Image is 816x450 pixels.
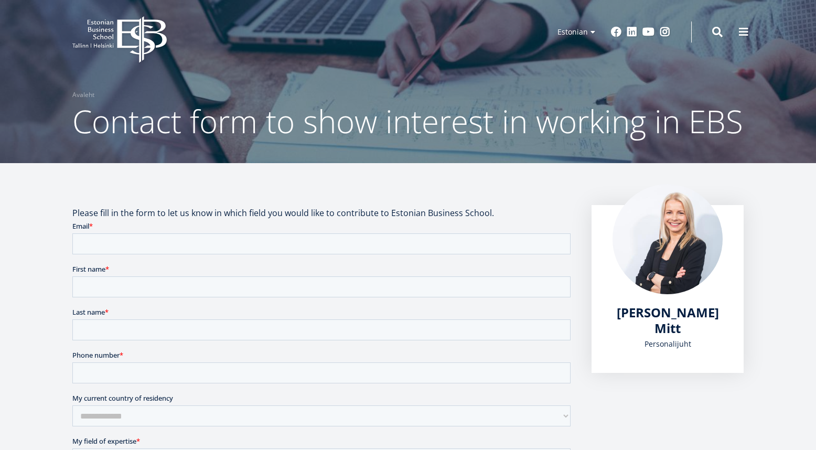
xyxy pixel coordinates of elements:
div: Personalijuht [613,336,723,352]
p: Please fill in the form to let us know in which field you would like to contribute to Estonian Bu... [72,205,571,221]
a: Facebook [611,27,621,37]
a: [PERSON_NAME] Mitt [613,305,723,336]
span: Contact form to show interest in working in EBS [72,100,743,143]
a: Avaleht [72,90,94,100]
a: Linkedin [627,27,637,37]
span: [PERSON_NAME] Mitt [617,304,719,337]
img: Älice Mitt [613,184,723,294]
a: Instagram [660,27,670,37]
a: Youtube [642,27,654,37]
